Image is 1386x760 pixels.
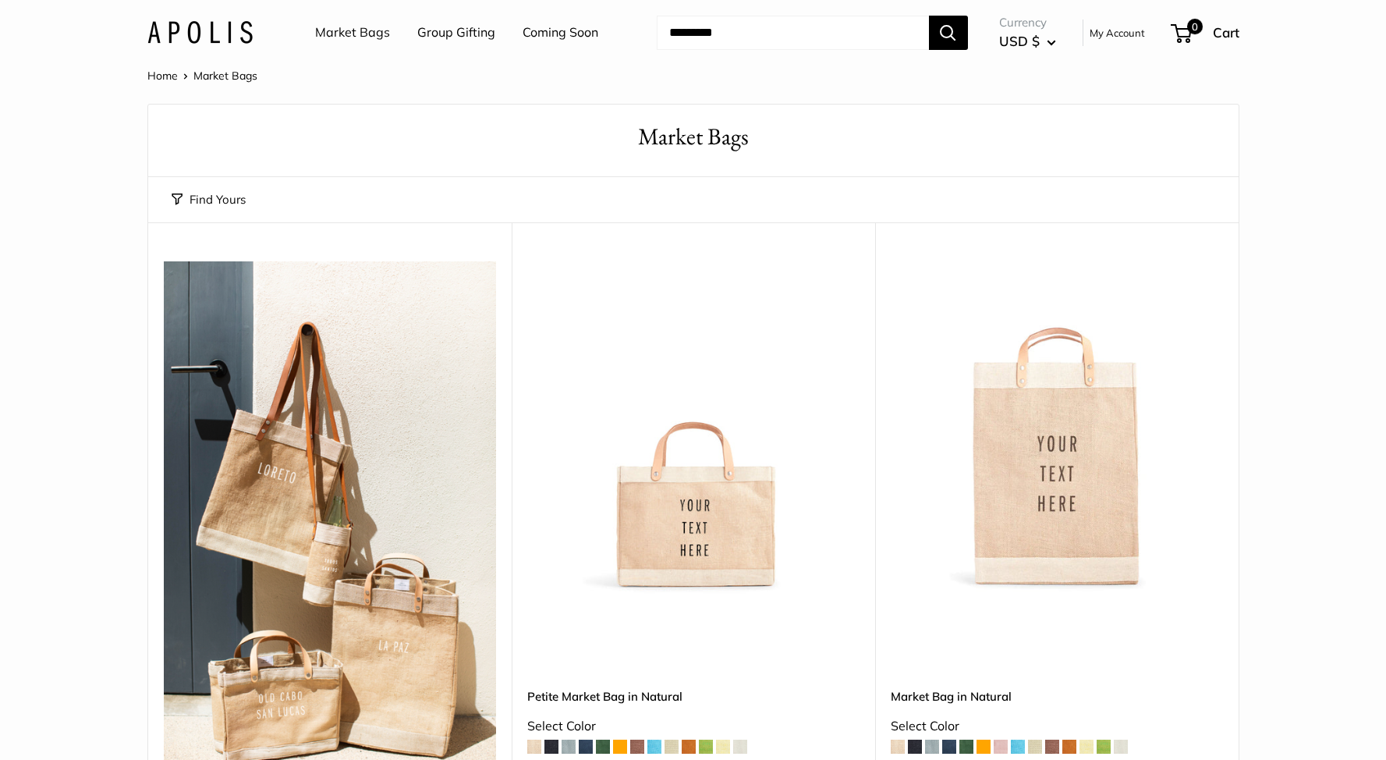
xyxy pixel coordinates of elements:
h1: Market Bags [172,120,1215,154]
input: Search... [657,16,929,50]
span: 0 [1186,19,1202,34]
span: Currency [999,12,1056,34]
button: Find Yours [172,189,246,211]
button: Search [929,16,968,50]
a: Market Bag in NaturalMarket Bag in Natural [891,261,1223,594]
nav: Breadcrumb [147,66,257,86]
a: My Account [1090,23,1145,42]
a: Group Gifting [417,21,495,44]
div: Select Color [891,715,1223,738]
span: USD $ [999,33,1040,49]
span: Market Bags [193,69,257,83]
a: Petite Market Bag in Naturaldescription_Effortless style that elevates every moment [527,261,860,594]
span: Cart [1213,24,1239,41]
a: Petite Market Bag in Natural [527,687,860,705]
div: Select Color [527,715,860,738]
img: Petite Market Bag in Natural [527,261,860,594]
button: USD $ [999,29,1056,54]
a: Market Bags [315,21,390,44]
a: 0 Cart [1172,20,1239,45]
img: Apolis [147,21,253,44]
a: Home [147,69,178,83]
a: Market Bag in Natural [891,687,1223,705]
img: Market Bag in Natural [891,261,1223,594]
a: Coming Soon [523,21,598,44]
